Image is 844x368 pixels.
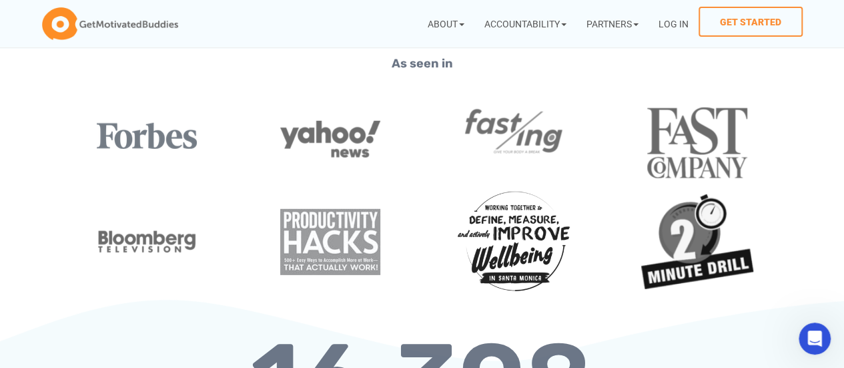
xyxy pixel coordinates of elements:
[649,7,699,41] a: Log In
[474,7,576,41] a: Accountability
[699,7,803,37] a: Get Started
[647,108,747,178] img: fast company logo
[97,192,197,292] img: bloomberg televsion
[62,54,783,73] p: As seen in
[418,7,474,41] a: About
[799,323,831,355] iframe: Intercom live chat
[464,106,564,156] img: fasting.com
[280,209,380,275] img: productivity hacks
[576,7,649,41] a: Partners
[280,121,380,158] img: yahoo news
[97,123,197,149] img: Forbes logo
[458,192,570,291] img: Santa Monica office of civic wellbeing
[42,7,178,41] img: GetMotivatedBuddies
